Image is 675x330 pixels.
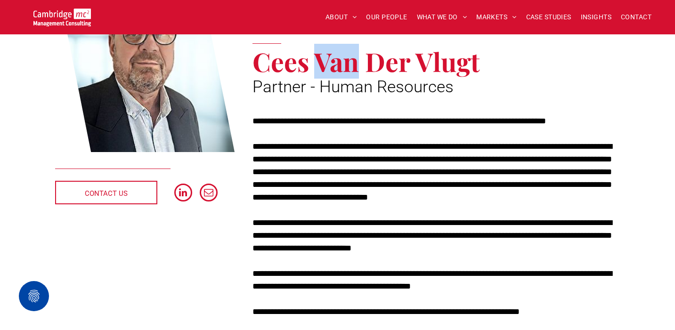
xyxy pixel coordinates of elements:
[412,10,472,24] a: WHAT WE DO
[616,10,656,24] a: CONTACT
[33,10,91,20] a: Your Business Transformed | Cambridge Management Consulting
[521,10,576,24] a: CASE STUDIES
[472,10,521,24] a: MARKETS
[321,10,362,24] a: ABOUT
[361,10,412,24] a: OUR PEOPLE
[252,44,480,79] span: Cees Van Der Vlugt
[85,182,128,205] span: CONTACT US
[252,77,454,97] span: Partner - Human Resources
[576,10,616,24] a: INSIGHTS
[33,8,91,26] img: Go to Homepage
[200,184,218,204] a: email
[55,181,157,204] a: CONTACT US
[174,184,192,204] a: linkedin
